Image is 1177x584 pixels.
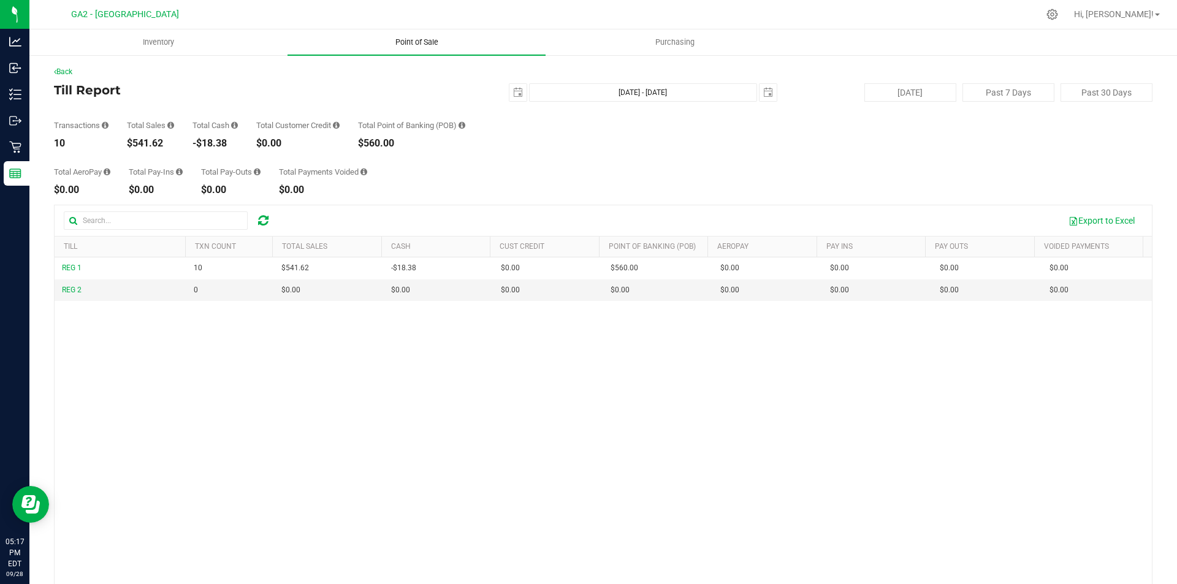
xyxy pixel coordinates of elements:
span: $0.00 [830,284,849,296]
span: $0.00 [1049,284,1068,296]
span: $0.00 [830,262,849,274]
div: Total Cash [192,121,238,129]
span: $0.00 [940,284,959,296]
div: Total Pay-Outs [201,168,261,176]
span: select [509,84,527,101]
span: Inventory [126,37,191,48]
div: $0.00 [279,185,367,195]
inline-svg: Inventory [9,88,21,100]
a: Point of Banking (POB) [609,242,696,251]
a: AeroPay [717,242,748,251]
div: $0.00 [129,185,183,195]
span: $0.00 [720,262,739,274]
div: $0.00 [201,185,261,195]
i: Sum of all cash pay-ins added to tills within the date range. [176,168,183,176]
a: Pay Ins [826,242,853,251]
div: Total Payments Voided [279,168,367,176]
button: Past 30 Days [1061,83,1152,102]
button: Past 7 Days [962,83,1054,102]
a: Inventory [29,29,288,55]
span: 10 [194,262,202,274]
div: Total Sales [127,121,174,129]
div: Transactions [54,121,109,129]
inline-svg: Reports [9,167,21,180]
span: $0.00 [281,284,300,296]
div: $0.00 [54,185,110,195]
a: Cash [391,242,411,251]
button: Export to Excel [1061,210,1143,231]
input: Search... [64,211,248,230]
div: $560.00 [358,138,465,148]
i: Sum of all voided payment transaction amounts (excluding tips and transaction fees) within the da... [360,168,367,176]
i: Sum of all successful, non-voided payment transaction amounts (excluding tips and transaction fee... [167,121,174,129]
div: Total Point of Banking (POB) [358,121,465,129]
span: $560.00 [611,262,638,274]
a: Total Sales [282,242,327,251]
span: $0.00 [940,262,959,274]
div: Total AeroPay [54,168,110,176]
div: 10 [54,138,109,148]
i: Sum of all successful, non-voided payment transaction amounts using account credit as the payment... [333,121,340,129]
span: GA2 - [GEOGRAPHIC_DATA] [71,9,179,20]
a: Purchasing [546,29,804,55]
a: Voided Payments [1044,242,1109,251]
inline-svg: Inbound [9,62,21,74]
span: Purchasing [639,37,711,48]
a: Pay Outs [935,242,968,251]
i: Sum of all cash pay-outs removed from tills within the date range. [254,168,261,176]
inline-svg: Analytics [9,36,21,48]
i: Sum of all successful AeroPay payment transaction amounts for all purchases in the date range. Ex... [104,168,110,176]
span: 0 [194,284,198,296]
h4: Till Report [54,83,420,97]
inline-svg: Retail [9,141,21,153]
div: $541.62 [127,138,174,148]
span: $0.00 [501,284,520,296]
div: Manage settings [1045,9,1060,20]
span: Hi, [PERSON_NAME]! [1074,9,1154,19]
span: -$18.38 [391,262,416,274]
span: $0.00 [391,284,410,296]
span: Point of Sale [379,37,455,48]
span: REG 1 [62,264,82,272]
a: TXN Count [195,242,236,251]
div: $0.00 [256,138,340,148]
inline-svg: Outbound [9,115,21,127]
span: $0.00 [720,284,739,296]
span: $0.00 [611,284,630,296]
span: $541.62 [281,262,309,274]
iframe: Resource center [12,486,49,523]
div: Total Customer Credit [256,121,340,129]
span: select [760,84,777,101]
a: Back [54,67,72,76]
i: Sum of all successful, non-voided cash payment transaction amounts (excluding tips and transactio... [231,121,238,129]
div: -$18.38 [192,138,238,148]
button: [DATE] [864,83,956,102]
a: Till [64,242,77,251]
span: $0.00 [501,262,520,274]
p: 05:17 PM EDT [6,536,24,569]
p: 09/28 [6,569,24,578]
a: Cust Credit [500,242,544,251]
a: Point of Sale [288,29,546,55]
div: Total Pay-Ins [129,168,183,176]
span: $0.00 [1049,262,1068,274]
span: REG 2 [62,286,82,294]
i: Sum of the successful, non-voided point-of-banking payment transaction amounts, both via payment ... [459,121,465,129]
i: Count of all successful payment transactions, possibly including voids, refunds, and cash-back fr... [102,121,109,129]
